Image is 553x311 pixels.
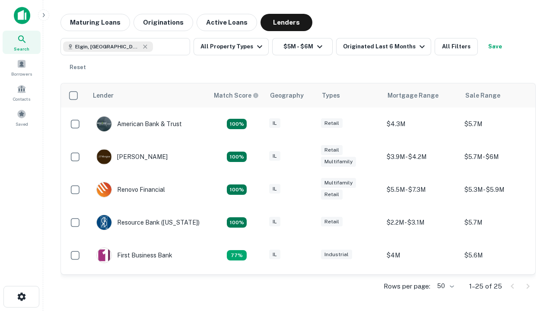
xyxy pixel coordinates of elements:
th: Geography [265,83,317,108]
div: Retail [321,190,343,200]
td: $5.5M - $7.3M [382,173,460,206]
span: Elgin, [GEOGRAPHIC_DATA], [GEOGRAPHIC_DATA] [75,43,140,51]
iframe: Chat Widget [510,214,553,256]
p: Rows per page: [384,281,430,292]
th: Mortgage Range [382,83,460,108]
div: Multifamily [321,157,356,167]
img: picture [97,248,111,263]
th: Capitalize uses an advanced AI algorithm to match your search with the best lender. The match sco... [209,83,265,108]
img: picture [97,182,111,197]
button: Originated Last 6 Months [336,38,431,55]
button: $5M - $6M [272,38,333,55]
div: 50 [434,280,455,292]
div: Retail [321,145,343,155]
div: IL [269,151,280,161]
div: Retail [321,118,343,128]
div: Matching Properties: 7, hasApolloMatch: undefined [227,119,247,129]
div: IL [269,118,280,128]
div: IL [269,184,280,194]
div: Originated Last 6 Months [343,41,427,52]
h6: Match Score [214,91,257,100]
span: Borrowers [11,70,32,77]
div: Retail [321,217,343,227]
img: capitalize-icon.png [14,7,30,24]
button: Originations [133,14,193,31]
div: American Bank & Trust [96,116,182,132]
td: $5.7M - $6M [460,140,538,173]
a: Search [3,31,41,54]
div: [PERSON_NAME] [96,149,168,165]
div: IL [269,217,280,227]
img: picture [97,117,111,131]
div: Resource Bank ([US_STATE]) [96,215,200,230]
th: Lender [88,83,209,108]
div: Matching Properties: 4, hasApolloMatch: undefined [227,217,247,228]
td: $5.1M [460,272,538,305]
td: $5.6M [460,239,538,272]
div: IL [269,250,280,260]
th: Types [317,83,382,108]
div: Matching Properties: 4, hasApolloMatch: undefined [227,184,247,195]
button: Save your search to get updates of matches that match your search criteria. [481,38,509,55]
div: First Business Bank [96,248,172,263]
div: Matching Properties: 3, hasApolloMatch: undefined [227,250,247,260]
button: Active Loans [197,14,257,31]
button: All Property Types [194,38,269,55]
div: Types [322,90,340,101]
div: Mortgage Range [388,90,439,101]
button: All Filters [435,38,478,55]
span: Contacts [13,95,30,102]
div: Matching Properties: 4, hasApolloMatch: undefined [227,152,247,162]
button: Maturing Loans [60,14,130,31]
div: Geography [270,90,304,101]
td: $4M [382,239,460,272]
div: Sale Range [465,90,500,101]
div: Multifamily [321,178,356,188]
p: 1–25 of 25 [469,281,502,292]
th: Sale Range [460,83,538,108]
button: Lenders [261,14,312,31]
div: Renovo Financial [96,182,165,197]
td: $3.1M [382,272,460,305]
button: Reset [64,59,92,76]
div: Industrial [321,250,352,260]
img: picture [97,215,111,230]
td: $5.7M [460,206,538,239]
a: Contacts [3,81,41,104]
a: Borrowers [3,56,41,79]
div: Capitalize uses an advanced AI algorithm to match your search with the best lender. The match sco... [214,91,259,100]
div: Lender [93,90,114,101]
a: Saved [3,106,41,129]
span: Search [14,45,29,52]
td: $5.3M - $5.9M [460,173,538,206]
img: picture [97,149,111,164]
td: $3.9M - $4.2M [382,140,460,173]
td: $4.3M [382,108,460,140]
td: $5.7M [460,108,538,140]
span: Saved [16,121,28,127]
td: $2.2M - $3.1M [382,206,460,239]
